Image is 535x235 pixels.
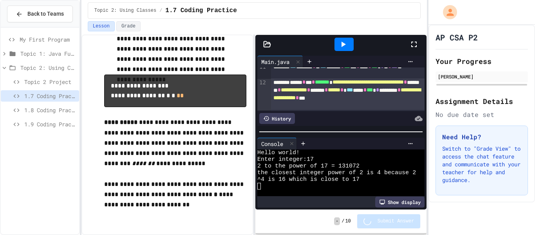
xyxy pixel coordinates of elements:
[257,176,360,183] span: ^4 is 16 which is close to 17
[20,49,76,58] span: Topic 1: Java Fundamentals
[94,7,156,14] span: Topic 2: Using Classes
[442,145,521,184] p: Switch to "Grade View" to access the chat feature and communicate with your teacher for help and ...
[436,32,478,43] h1: AP CSA P2
[342,218,344,224] span: /
[257,149,300,156] span: Hello world!
[27,10,64,18] span: Back to Teams
[436,96,528,107] h2: Assignment Details
[378,218,414,224] span: Submit Answer
[88,21,115,31] button: Lesson
[20,35,76,44] span: My First Program
[20,64,76,72] span: Topic 2: Using Classes
[257,169,416,176] span: the closest integer power of 2 is 4 because 2
[257,110,267,118] div: 13
[435,3,459,21] div: My Account
[257,58,293,66] div: Main.java
[438,73,526,80] div: [PERSON_NAME]
[24,106,76,114] span: 1.8 Coding Practice
[436,110,528,119] div: No due date set
[24,78,76,86] span: Topic 2 Project
[257,63,267,79] div: 11
[159,7,162,14] span: /
[257,79,267,110] div: 12
[257,140,287,148] div: Console
[334,217,340,225] span: -
[345,218,351,224] span: 10
[24,120,76,128] span: 1.9 Coding Practice
[24,92,76,100] span: 1.7 Coding Practice
[375,197,425,208] div: Show display
[442,132,521,142] h3: Need Help?
[116,21,141,31] button: Grade
[165,6,237,15] span: 1.7 Coding Practice
[257,156,314,163] span: Enter integer:17
[436,56,528,67] h2: Your Progress
[257,163,360,169] span: 2 to the power of 17 = 131072
[259,113,295,124] div: History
